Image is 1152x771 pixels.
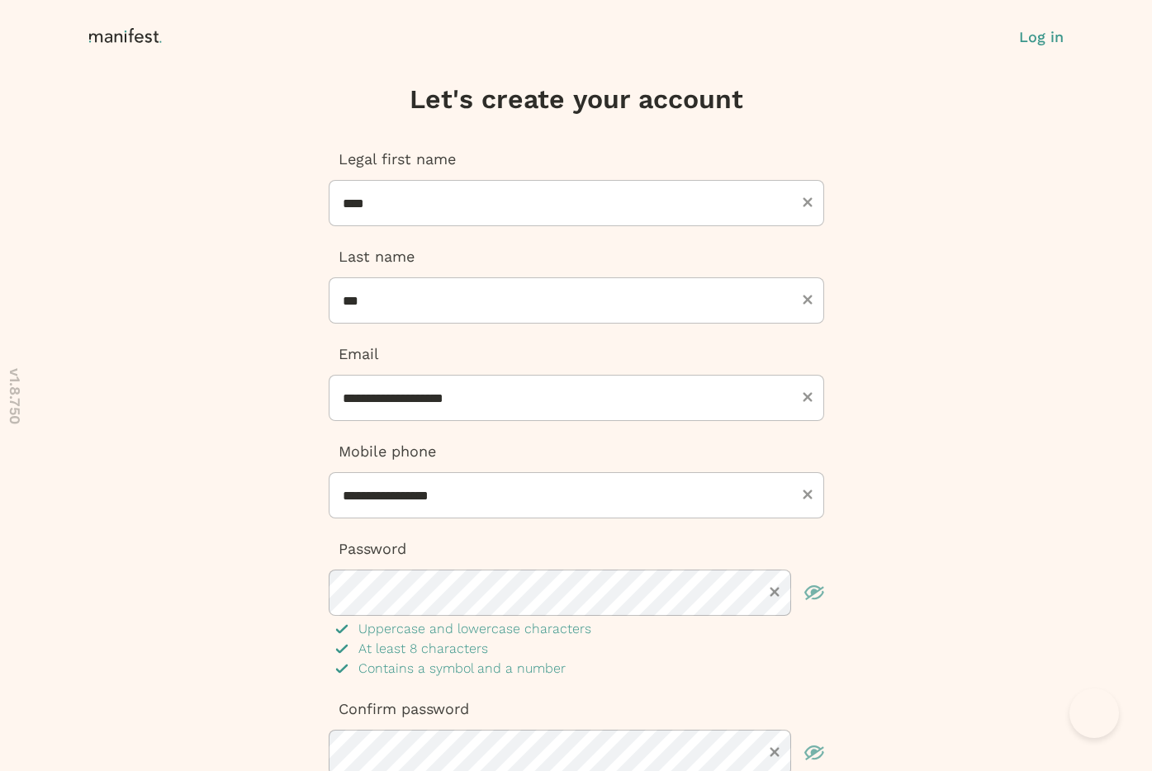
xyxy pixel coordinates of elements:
p: At least 8 characters [358,639,488,659]
h3: Let's create your account [329,83,824,116]
p: Legal first name [329,149,824,170]
button: Log in [1019,26,1064,48]
p: Password [329,538,824,560]
p: v 1.8.750 [4,368,26,424]
iframe: Toggle Customer Support [1069,688,1119,738]
p: Last name [329,246,824,267]
p: Contains a symbol and a number [358,659,566,679]
p: Email [329,343,824,365]
p: Mobile phone [329,441,824,462]
p: Uppercase and lowercase characters [358,619,591,639]
p: Confirm password [329,698,824,720]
